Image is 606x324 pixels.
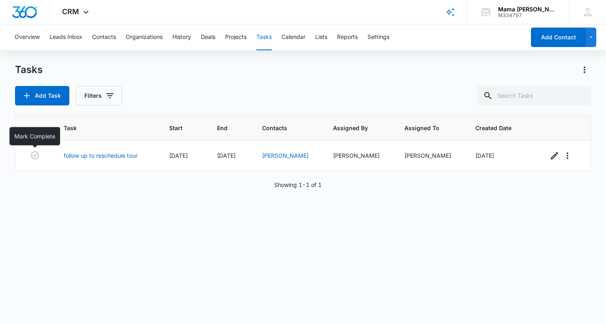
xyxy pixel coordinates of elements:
button: Overview [15,24,40,50]
button: Deals [201,24,215,50]
button: Add Task [15,86,69,105]
button: Filters [76,86,122,105]
span: [DATE] [217,152,236,159]
span: [DATE] [475,152,494,159]
span: Task [64,124,138,132]
button: Actions [578,63,591,76]
button: History [172,24,191,50]
button: Tasks [256,24,272,50]
a: [PERSON_NAME] [262,152,309,159]
p: Showing 1-1 of 1 [274,180,322,189]
button: Add Contact [531,28,586,47]
a: follow up to reschedule tour [64,151,138,160]
button: Calendar [282,24,305,50]
span: CRM [62,7,79,16]
button: Projects [225,24,247,50]
button: Leads Inbox [49,24,82,50]
button: Reports [337,24,358,50]
span: Assigned To [404,124,444,132]
button: Contacts [92,24,116,50]
div: account id [498,13,557,18]
div: account name [498,6,557,13]
span: Assigned By [333,124,373,132]
button: Organizations [126,24,163,50]
span: Created Date [475,124,517,132]
button: Lists [315,24,327,50]
h1: Tasks [15,64,43,76]
button: Settings [367,24,389,50]
div: [PERSON_NAME] [404,151,456,160]
span: [DATE] [169,152,188,159]
div: Mark Complete [9,127,60,145]
div: [PERSON_NAME] [333,151,385,160]
span: End [217,124,231,132]
span: Start [169,124,186,132]
input: Search Tasks [477,86,591,105]
span: Contacts [262,124,302,132]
